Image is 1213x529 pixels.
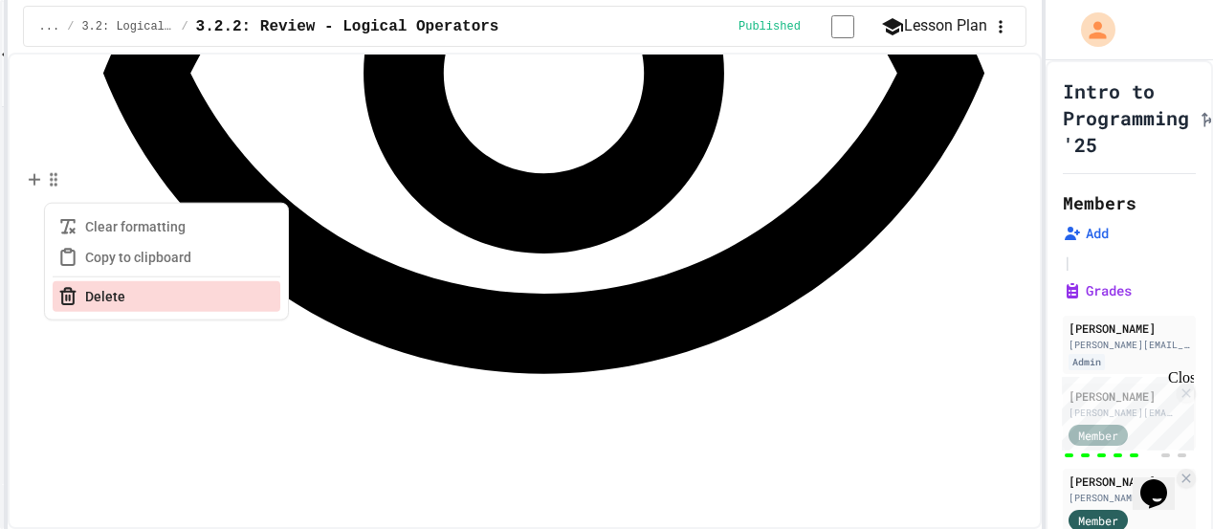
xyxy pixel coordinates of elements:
[1069,473,1173,490] div: [PERSON_NAME]
[1133,452,1194,510] iframe: chat widget
[1069,491,1173,505] div: [PERSON_NAME][EMAIL_ADDRESS][PERSON_NAME][DOMAIN_NAME]
[1069,320,1190,337] div: [PERSON_NAME]
[53,211,280,242] button: Clear formatting
[1054,369,1194,451] iframe: chat widget
[8,8,132,121] div: Chat with us now!Close
[1063,251,1072,274] span: |
[81,19,173,34] span: 3.2: Logical Operators
[739,19,801,34] span: Published
[808,15,877,38] input: publish toggle
[53,242,280,273] button: Copy to clipboard
[1063,224,1109,243] button: Add
[1063,281,1132,300] button: Grades
[739,14,877,38] div: Content is published and visible to students
[53,281,280,312] button: Delete
[181,19,187,34] span: /
[39,19,60,34] span: ...
[1063,77,1189,158] h1: Intro to Programming '25
[1069,354,1105,370] div: Admin
[196,15,499,38] span: 3.2.2: Review - Logical Operators
[1061,8,1120,52] div: My Account
[1069,338,1190,352] div: [PERSON_NAME][EMAIL_ADDRESS][PERSON_NAME][DOMAIN_NAME]
[1078,512,1118,529] span: Member
[1063,189,1136,216] h2: Members
[881,14,987,38] button: Lesson Plan
[67,19,74,34] span: /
